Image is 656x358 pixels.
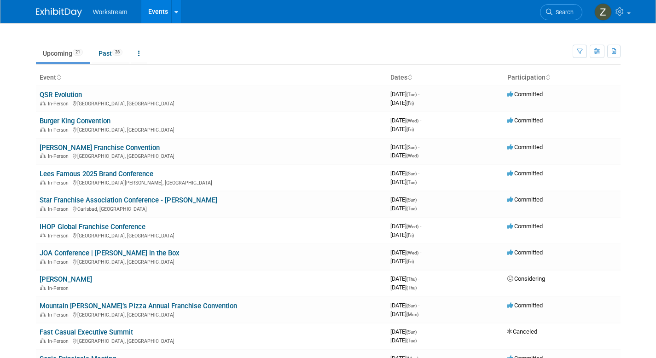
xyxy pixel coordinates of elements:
[390,126,414,133] span: [DATE]
[48,233,71,239] span: In-Person
[507,223,543,230] span: Committed
[406,206,417,211] span: (Tue)
[406,101,414,106] span: (Fri)
[48,259,71,265] span: In-Person
[406,92,417,97] span: (Tue)
[390,258,414,265] span: [DATE]
[40,206,46,211] img: In-Person Event
[406,171,417,176] span: (Sun)
[48,127,71,133] span: In-Person
[40,311,383,318] div: [GEOGRAPHIC_DATA], [GEOGRAPHIC_DATA]
[507,117,543,124] span: Committed
[93,8,128,16] span: Workstream
[390,275,419,282] span: [DATE]
[390,170,419,177] span: [DATE]
[36,70,387,86] th: Event
[40,312,46,317] img: In-Person Event
[40,179,383,186] div: [GEOGRAPHIC_DATA][PERSON_NAME], [GEOGRAPHIC_DATA]
[40,338,46,343] img: In-Person Event
[40,285,46,290] img: In-Person Event
[390,99,414,106] span: [DATE]
[40,170,153,178] a: Lees Famous 2025 Brand Conference
[418,91,419,98] span: -
[418,275,419,282] span: -
[40,153,46,158] img: In-Person Event
[40,91,82,99] a: QSR Evolution
[406,303,417,308] span: (Sun)
[390,337,417,344] span: [DATE]
[40,117,110,125] a: Burger King Convention
[552,9,574,16] span: Search
[48,285,71,291] span: In-Person
[40,337,383,344] div: [GEOGRAPHIC_DATA], [GEOGRAPHIC_DATA]
[507,275,545,282] span: Considering
[40,152,383,159] div: [GEOGRAPHIC_DATA], [GEOGRAPHIC_DATA]
[40,258,383,265] div: [GEOGRAPHIC_DATA], [GEOGRAPHIC_DATA]
[390,231,414,238] span: [DATE]
[507,328,537,335] span: Canceled
[406,233,414,238] span: (Fri)
[407,74,412,81] a: Sort by Start Date
[48,101,71,107] span: In-Person
[546,74,550,81] a: Sort by Participation Type
[390,223,421,230] span: [DATE]
[48,338,71,344] span: In-Person
[36,8,82,17] img: ExhibitDay
[40,126,383,133] div: [GEOGRAPHIC_DATA], [GEOGRAPHIC_DATA]
[390,117,421,124] span: [DATE]
[40,231,383,239] div: [GEOGRAPHIC_DATA], [GEOGRAPHIC_DATA]
[390,249,421,256] span: [DATE]
[48,180,71,186] span: In-Person
[40,275,92,283] a: [PERSON_NAME]
[406,180,417,185] span: (Tue)
[418,302,419,309] span: -
[387,70,504,86] th: Dates
[406,145,417,150] span: (Sun)
[48,206,71,212] span: In-Person
[112,49,122,56] span: 28
[418,170,419,177] span: -
[40,205,383,212] div: Carlsbad, [GEOGRAPHIC_DATA]
[40,180,46,185] img: In-Person Event
[390,179,417,185] span: [DATE]
[406,250,418,255] span: (Wed)
[40,259,46,264] img: In-Person Event
[40,144,160,152] a: [PERSON_NAME] Franchise Convention
[540,4,582,20] a: Search
[92,45,129,62] a: Past28
[56,74,61,81] a: Sort by Event Name
[40,302,237,310] a: Mountain [PERSON_NAME]’s Pizza Annual Franchise Convention
[406,312,418,317] span: (Mon)
[390,144,419,150] span: [DATE]
[406,285,417,290] span: (Thu)
[507,302,543,309] span: Committed
[406,153,418,158] span: (Wed)
[507,196,543,203] span: Committed
[40,196,217,204] a: Star Franchise Association Conference - [PERSON_NAME]
[390,328,419,335] span: [DATE]
[420,117,421,124] span: -
[36,45,90,62] a: Upcoming21
[40,99,383,107] div: [GEOGRAPHIC_DATA], [GEOGRAPHIC_DATA]
[406,277,417,282] span: (Thu)
[406,224,418,229] span: (Wed)
[594,3,612,21] img: Zakiyah Hanani
[406,127,414,132] span: (Fri)
[48,153,71,159] span: In-Person
[418,196,419,203] span: -
[40,249,180,257] a: JOA Conference | [PERSON_NAME] in the Box
[507,249,543,256] span: Committed
[420,223,421,230] span: -
[40,101,46,105] img: In-Person Event
[406,118,418,123] span: (Wed)
[406,197,417,202] span: (Sun)
[390,91,419,98] span: [DATE]
[406,259,414,264] span: (Fri)
[390,205,417,212] span: [DATE]
[40,233,46,237] img: In-Person Event
[406,329,417,335] span: (Sun)
[40,223,145,231] a: IHOP Global Franchise Conference
[420,249,421,256] span: -
[390,302,419,309] span: [DATE]
[504,70,621,86] th: Participation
